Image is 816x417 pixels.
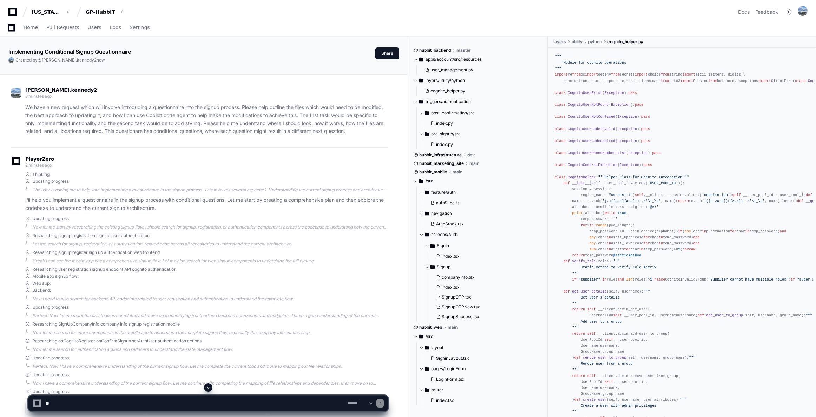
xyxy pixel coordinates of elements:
[32,355,69,361] span: Updating progress
[428,219,538,229] button: AuthStack.tsx
[755,8,778,15] button: Feedback
[32,380,388,386] div: Now I have a comprehensive understanding of the current signup flow. Let me continue with complet...
[88,25,101,30] span: Users
[32,250,160,255] span: Researching signup register sign up authentication web frontend
[32,330,388,335] div: Now let me search for more components in the mobile app to understand the complete signup flow, e...
[641,115,650,119] span: pass
[611,72,620,77] span: from
[46,25,79,30] span: Pull Requests
[414,75,542,86] button: layers/utility/python
[419,342,542,353] button: layout
[97,57,105,63] span: now
[598,259,609,263] span: roles
[32,296,388,302] div: Now I need to also search for backend API endpoints related to user registration and authenticati...
[419,47,451,53] span: hubbit_backend
[426,57,482,62] span: apps/account/src/resources
[738,8,750,15] a: Docs
[644,241,650,245] span: for
[607,39,643,45] span: cognito_helper.py
[32,241,388,247] div: Let me search for signup, registration, or authentication-related code across all repositories to...
[661,72,670,77] span: from
[442,294,471,300] span: SignupOTP.tsx
[419,76,423,85] svg: Directory
[605,211,616,215] span: while
[635,72,648,77] span: import
[564,259,570,263] span: def
[436,121,453,126] span: index.py
[442,314,479,320] span: SignupSuccess.tsx
[32,179,69,184] span: Updating progress
[587,307,596,312] span: self
[419,325,442,330] span: hubbit_web
[605,380,613,384] span: self
[433,312,538,322] button: SignupSuccess.tsx
[572,259,596,263] span: verify_role
[433,282,538,292] button: index.tsx
[587,332,596,336] span: self
[32,233,150,238] span: Researching signup registration sign up user authentication
[414,96,542,107] button: triggers/authentication
[659,241,663,245] span: in
[639,247,643,251] span: in
[583,355,626,360] span: remove_user_to_group
[683,72,696,77] span: import
[32,321,180,327] span: Researching SignUpCompanyInfo company info signup registration mobile
[426,99,471,104] span: triggers/authentication
[110,25,121,30] span: Logs
[32,364,388,369] div: Perfect! Now I have a comprehensive understanding of the current signup flow. Let me complete the...
[661,79,670,83] span: from
[555,139,566,143] span: class
[572,253,585,257] span: return
[437,243,449,249] span: SignIn
[704,199,745,203] span: '([a-z0-9])([A-Z])'
[624,229,628,233] span: ''
[572,39,583,45] span: utility
[130,20,150,36] a: Settings
[650,277,652,282] span: 1
[613,313,622,317] span: self
[745,313,801,317] span: self, username, group_name
[419,128,542,140] button: pre-signup/src
[618,211,626,215] span: True
[25,103,388,135] p: We have a new request which will involve introducing a questionnaire into the signup process. Ple...
[431,190,456,195] span: feature/auth
[795,79,806,83] span: class
[555,127,566,131] span: class
[130,25,150,30] span: Settings
[426,78,465,83] span: layers/utility/python
[806,193,812,197] span: def
[437,264,450,270] span: Signup
[436,221,464,227] span: AuthStack.tsx
[425,365,429,373] svg: Directory
[428,118,538,128] button: index.py
[626,277,632,282] span: len
[32,224,388,230] div: Now let me start by researching the existing signup flow. I should search for signup, registratio...
[425,109,429,117] svg: Directory
[8,48,131,55] app-text-character-animate: Implementing Conditional Signup Questionnaire
[32,281,51,286] span: Web app:
[572,72,581,77] span: from
[32,267,176,272] span: Researching user registration signup endpoint API cognito authentication
[568,127,616,131] span: CognitoUserCodeInvalid
[32,304,69,310] span: Updating progress
[29,6,74,18] button: [US_STATE] Pacific
[32,258,388,264] div: Great! I can see the mobile app has a comprehensive signup flow. Let me also search for web signu...
[572,332,585,336] span: return
[603,277,607,282] span: in
[798,6,808,16] img: 153204938
[442,275,475,280] span: companyInfo.tsx
[555,289,650,306] span: """ Get user's details """
[685,229,691,233] span: any
[797,199,803,203] span: def
[430,67,473,73] span: user_management.py
[24,20,38,36] a: Home
[431,345,443,351] span: layout
[568,139,616,143] span: CognitoUserCodeExpired
[414,54,542,65] button: apps/account/src/resources
[592,181,680,185] span: self, user_pool_id=getenv( )
[88,20,101,36] a: Users
[436,377,465,382] span: LoginForm.tsx
[442,304,480,310] span: SignupOTPNew.tsx
[38,57,42,63] span: @
[419,152,462,158] span: hubbit_infrastructure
